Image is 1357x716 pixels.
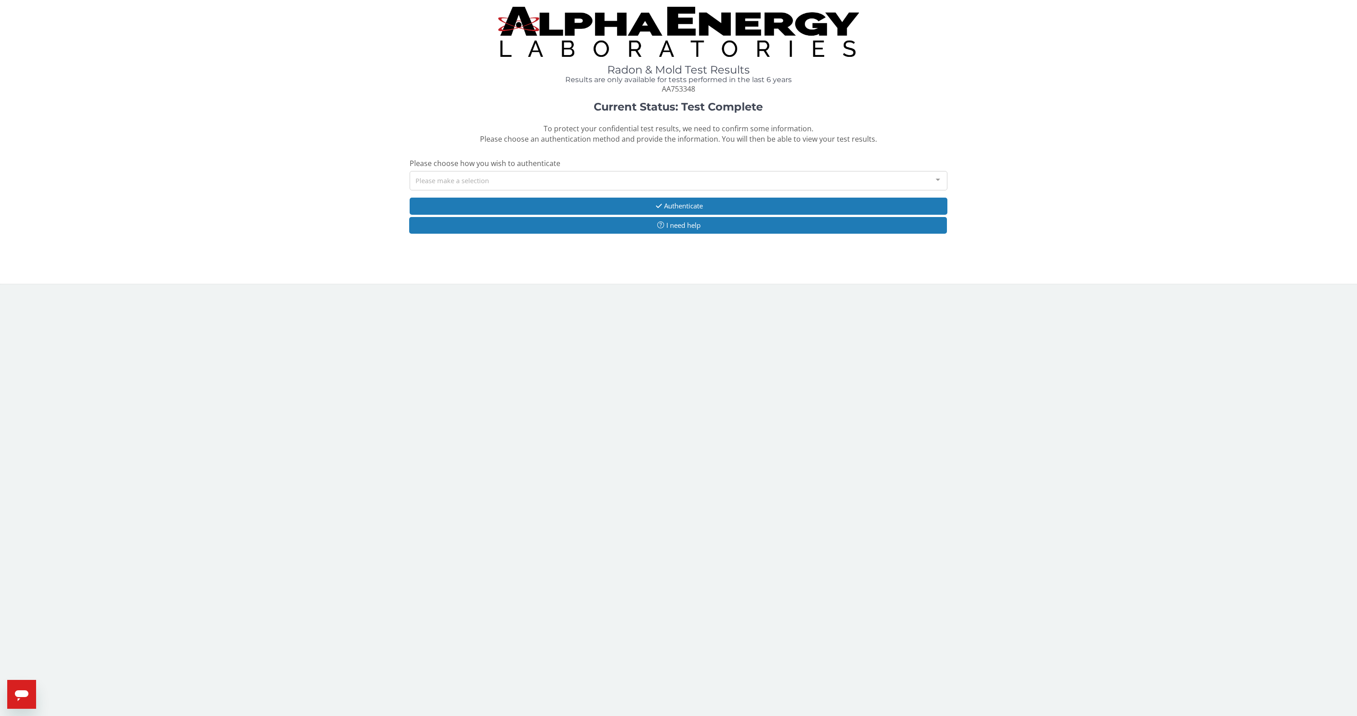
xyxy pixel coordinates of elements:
[410,76,947,84] h4: Results are only available for tests performed in the last 6 years
[7,680,36,709] iframe: Button to launch messaging window
[498,7,859,57] img: TightCrop.jpg
[415,175,489,185] span: Please make a selection
[662,84,695,94] span: AA753348
[410,64,947,76] h1: Radon & Mold Test Results
[409,217,946,234] button: I need help
[594,100,763,113] strong: Current Status: Test Complete
[410,158,560,168] span: Please choose how you wish to authenticate
[480,124,877,144] span: To protect your confidential test results, we need to confirm some information. Please choose an ...
[410,198,947,214] button: Authenticate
